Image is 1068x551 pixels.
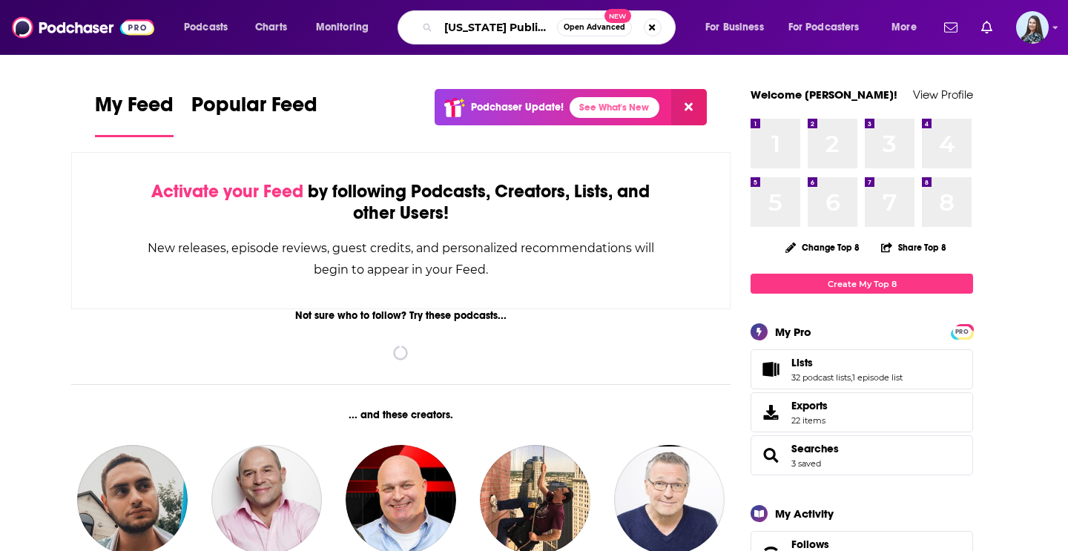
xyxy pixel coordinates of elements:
button: open menu [695,16,782,39]
span: New [604,9,631,23]
div: ... and these creators. [71,409,731,421]
span: Follows [791,538,829,551]
span: 22 items [791,415,828,426]
a: 1 episode list [852,372,903,383]
button: Change Top 8 [777,238,868,257]
span: Monitoring [316,17,369,38]
img: Podchaser - Follow, Share and Rate Podcasts [12,13,154,42]
a: View Profile [913,88,973,102]
span: Charts [255,17,287,38]
button: open menu [881,16,935,39]
img: User Profile [1016,11,1049,44]
span: Exports [756,402,785,423]
span: Popular Feed [191,92,317,126]
span: Activate your Feed [151,180,303,202]
div: New releases, episode reviews, guest credits, and personalized recommendations will begin to appe... [146,237,656,280]
span: For Business [705,17,764,38]
p: Podchaser Update! [471,101,564,113]
a: See What's New [570,97,659,118]
a: Welcome [PERSON_NAME]! [751,88,897,102]
input: Search podcasts, credits, & more... [438,16,557,39]
button: open menu [779,16,881,39]
a: Show notifications dropdown [975,15,998,40]
a: 3 saved [791,458,821,469]
span: Searches [751,435,973,475]
button: open menu [306,16,388,39]
a: Exports [751,392,973,432]
a: Charts [245,16,296,39]
span: Open Advanced [564,24,625,31]
span: For Podcasters [788,17,860,38]
a: Lists [791,356,903,369]
span: Logged in as brookefortierpr [1016,11,1049,44]
a: Create My Top 8 [751,274,973,294]
button: Share Top 8 [880,233,947,262]
a: 32 podcast lists [791,372,851,383]
span: My Feed [95,92,174,126]
span: More [891,17,917,38]
div: My Activity [775,507,834,521]
button: Show profile menu [1016,11,1049,44]
a: Searches [791,442,839,455]
span: Lists [791,356,813,369]
span: PRO [953,326,971,337]
a: Follows [791,538,928,551]
span: Podcasts [184,17,228,38]
a: Popular Feed [191,92,317,137]
span: Exports [791,399,828,412]
a: Lists [756,359,785,380]
span: , [851,372,852,383]
a: Searches [756,445,785,466]
a: PRO [953,326,971,337]
a: My Feed [95,92,174,137]
div: My Pro [775,325,811,339]
button: open menu [174,16,247,39]
div: by following Podcasts, Creators, Lists, and other Users! [146,181,656,224]
div: Not sure who to follow? Try these podcasts... [71,309,731,322]
button: Open AdvancedNew [557,19,632,36]
span: Lists [751,349,973,389]
a: Show notifications dropdown [938,15,963,40]
div: Search podcasts, credits, & more... [412,10,690,44]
